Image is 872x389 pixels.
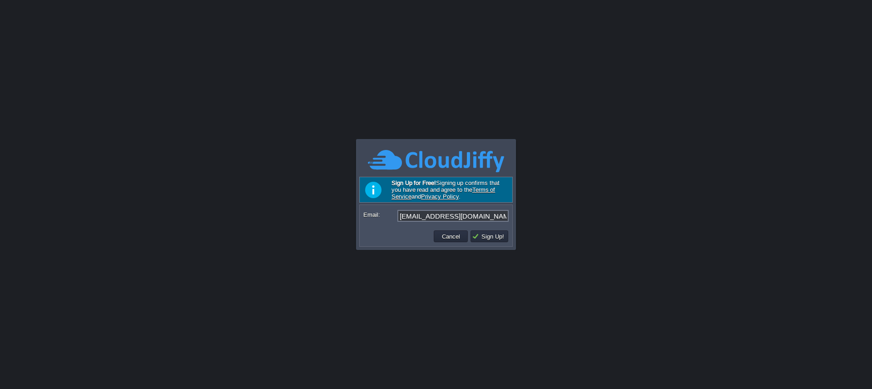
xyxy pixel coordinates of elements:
[439,232,463,240] button: Cancel
[359,177,513,203] div: Signing up confirms that you have read and agree to the and .
[421,193,459,200] a: Privacy Policy
[472,232,507,240] button: Sign Up!
[363,210,396,219] label: Email:
[391,186,495,200] a: Terms of Service
[368,149,504,174] img: CloudJiffy
[391,180,436,186] b: Sign Up for Free!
